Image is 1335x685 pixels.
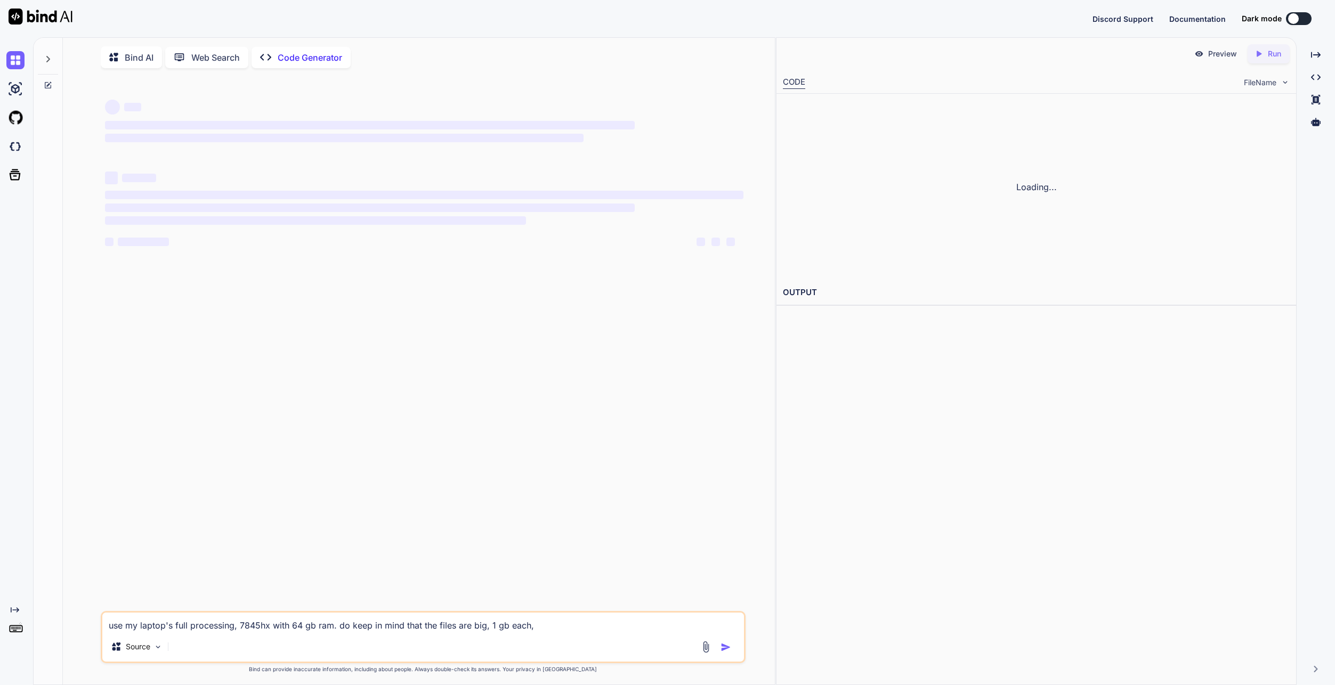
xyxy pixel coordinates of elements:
button: Discord Support [1093,13,1153,25]
span: ‌ [124,103,141,111]
img: Bind AI [9,9,72,25]
span: ‌ [105,172,118,184]
img: darkCloudIdeIcon [6,137,25,156]
span: ‌ [105,191,743,199]
span: Discord Support [1093,14,1153,23]
p: Web Search [191,51,240,64]
div: Loading... [783,100,1290,274]
img: ai-studio [6,80,25,98]
span: ‌ [105,216,526,225]
p: Source [126,641,150,652]
img: chat [6,51,25,69]
span: Dark mode [1242,13,1282,24]
p: Bind can provide inaccurate information, including about people. Always double-check its answers.... [101,665,746,673]
textarea: use my laptop's full processing, 7845hx with 64 gb ram. do keep in mind that the files are big, 1... [102,613,744,632]
div: CODE [783,76,805,89]
p: Preview [1208,48,1237,59]
span: Documentation [1169,14,1226,23]
h2: OUTPUT [776,280,1296,305]
span: ‌ [711,238,720,246]
img: attachment [700,641,712,653]
span: FileName [1244,77,1276,88]
img: chevron down [1281,78,1290,87]
span: ‌ [105,121,635,129]
p: Code Generator [278,51,342,64]
span: ‌ [122,174,156,182]
span: ‌ [105,100,120,115]
span: ‌ [105,203,635,212]
button: Documentation [1169,13,1226,25]
img: Pick Models [153,642,163,651]
span: ‌ [105,134,584,142]
span: ‌ [105,238,114,246]
img: preview [1194,49,1204,59]
p: Run [1268,48,1281,59]
span: ‌ [118,238,169,246]
img: icon [721,642,731,653]
p: Bind AI [125,51,153,64]
span: ‌ [697,238,705,246]
img: githubLight [6,109,25,127]
span: ‌ [726,238,735,246]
